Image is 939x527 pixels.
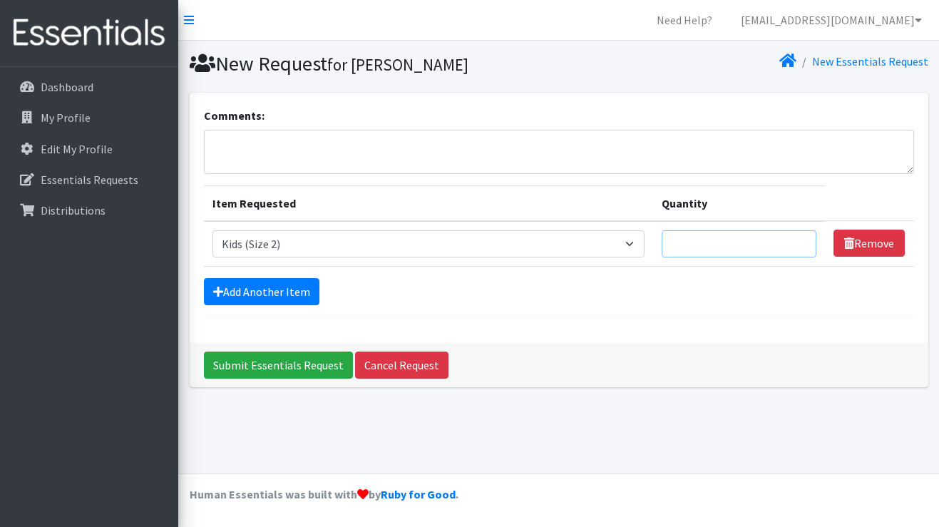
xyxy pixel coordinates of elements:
[6,196,173,225] a: Distributions
[729,6,933,34] a: [EMAIL_ADDRESS][DOMAIN_NAME]
[6,103,173,132] a: My Profile
[381,487,456,501] a: Ruby for Good
[6,9,173,57] img: HumanEssentials
[204,278,319,305] a: Add Another Item
[6,73,173,101] a: Dashboard
[6,165,173,194] a: Essentials Requests
[645,6,724,34] a: Need Help?
[190,51,554,76] h1: New Request
[41,142,113,156] p: Edit My Profile
[355,352,448,379] a: Cancel Request
[41,80,93,94] p: Dashboard
[812,54,928,68] a: New Essentials Request
[204,107,265,124] label: Comments:
[204,185,653,221] th: Item Requested
[833,230,905,257] a: Remove
[6,135,173,163] a: Edit My Profile
[653,185,826,221] th: Quantity
[41,111,91,125] p: My Profile
[190,487,458,501] strong: Human Essentials was built with by .
[41,203,106,218] p: Distributions
[204,352,353,379] input: Submit Essentials Request
[41,173,138,187] p: Essentials Requests
[327,54,468,75] small: for [PERSON_NAME]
